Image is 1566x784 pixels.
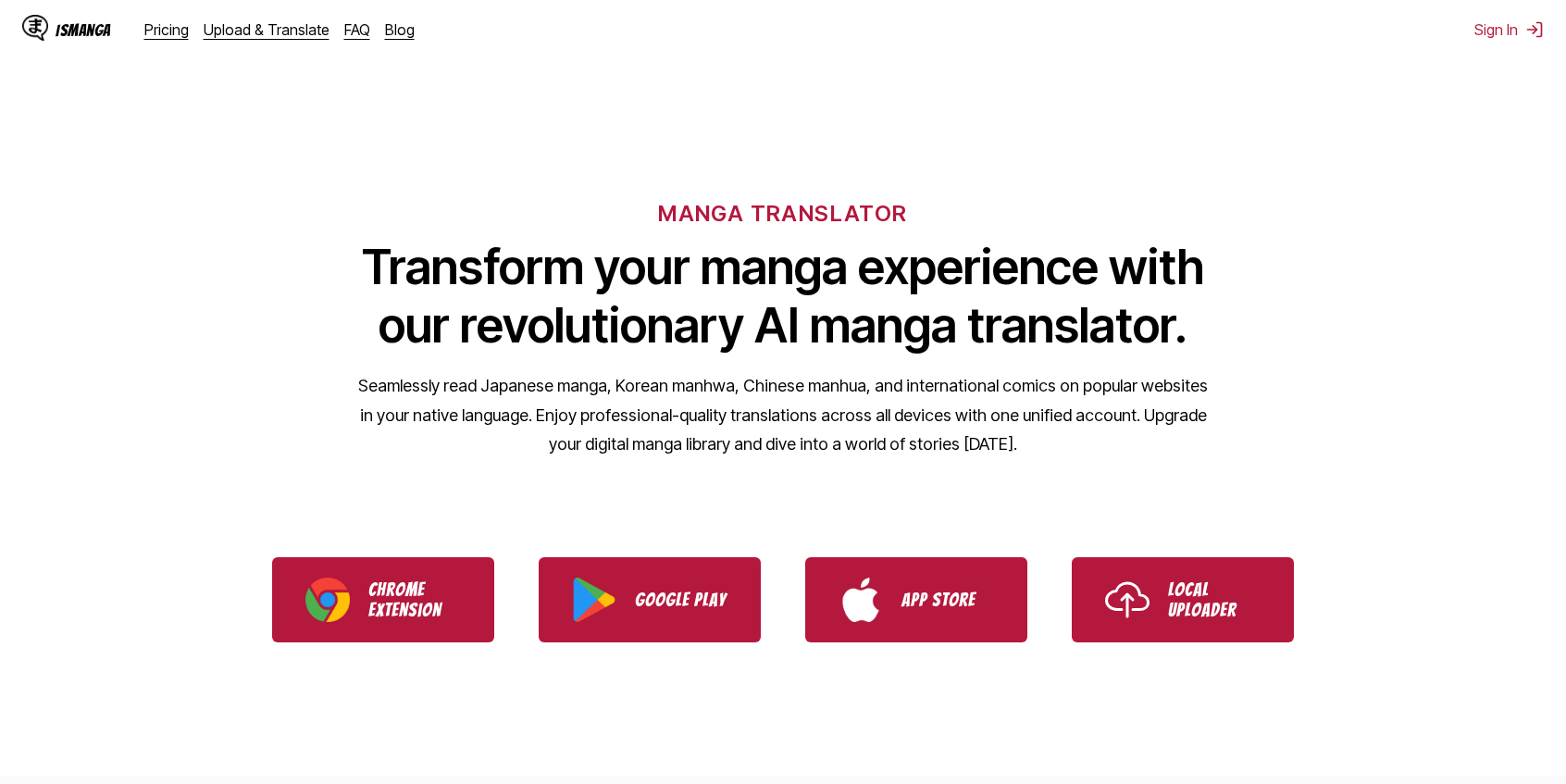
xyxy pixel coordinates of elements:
[539,557,761,642] a: Download IsManga from Google Play
[385,20,415,39] a: Blog
[1072,557,1294,642] a: Use IsManga Local Uploader
[1168,579,1261,620] p: Local Uploader
[204,20,329,39] a: Upload & Translate
[305,578,350,622] img: Chrome logo
[839,578,883,622] img: App Store logo
[22,15,48,41] img: IsManga Logo
[635,590,727,610] p: Google Play
[1105,578,1150,622] img: Upload icon
[805,557,1027,642] a: Download IsManga from App Store
[357,238,1209,355] h1: Transform your manga experience with our revolutionary AI manga translator.
[368,579,461,620] p: Chrome Extension
[272,557,494,642] a: Download IsManga Chrome Extension
[56,21,111,39] div: IsManga
[572,578,616,622] img: Google Play logo
[22,15,144,44] a: IsManga LogoIsManga
[901,590,994,610] p: App Store
[144,20,189,39] a: Pricing
[357,371,1209,459] p: Seamlessly read Japanese manga, Korean manhwa, Chinese manhua, and international comics on popula...
[344,20,370,39] a: FAQ
[658,200,907,227] h6: MANGA TRANSLATOR
[1525,20,1544,39] img: Sign out
[1474,20,1544,39] button: Sign In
